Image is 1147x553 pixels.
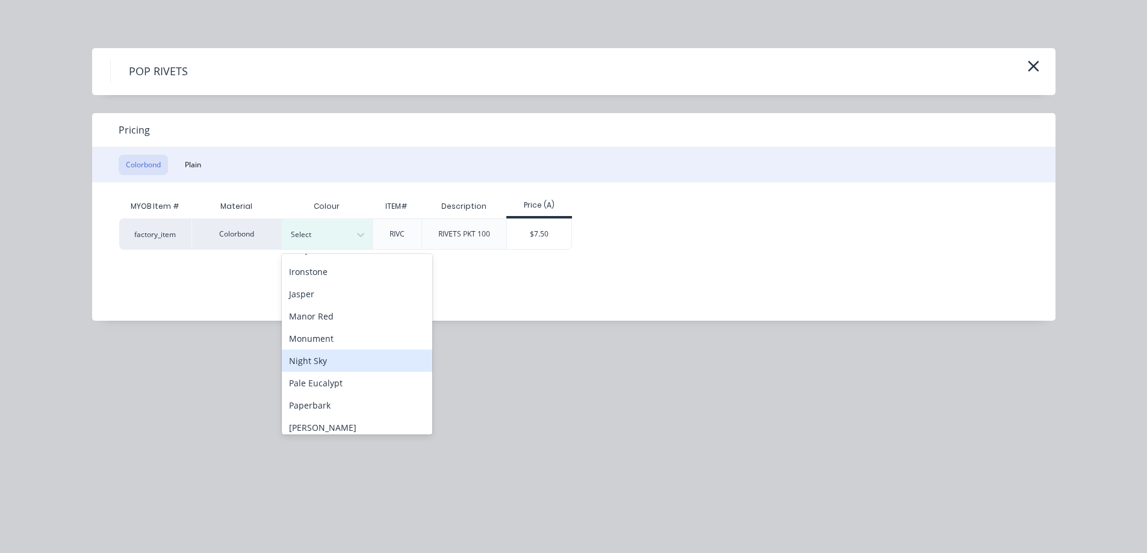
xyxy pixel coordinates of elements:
[438,229,490,239] div: RIVETS PKT 100
[191,218,282,250] div: Colorbond
[119,218,191,250] div: factory_item
[119,155,168,175] button: Colorbond
[110,60,206,83] h4: POP RIVETS
[282,416,432,439] div: [PERSON_NAME]
[376,191,417,221] div: ITEM#
[432,191,496,221] div: Description
[119,123,150,137] span: Pricing
[282,394,432,416] div: Paperbark
[282,283,432,305] div: Jasper
[506,200,572,211] div: Price (A)
[282,372,432,394] div: Pale Eucalypt
[282,194,372,218] div: Colour
[282,305,432,327] div: Manor Red
[119,194,191,218] div: MYOB Item #
[282,327,432,350] div: Monument
[282,261,432,283] div: Ironstone
[178,155,208,175] button: Plain
[390,229,405,239] div: RIVC
[507,219,571,249] div: $7.50
[282,350,432,372] div: Night Sky
[191,194,282,218] div: Material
